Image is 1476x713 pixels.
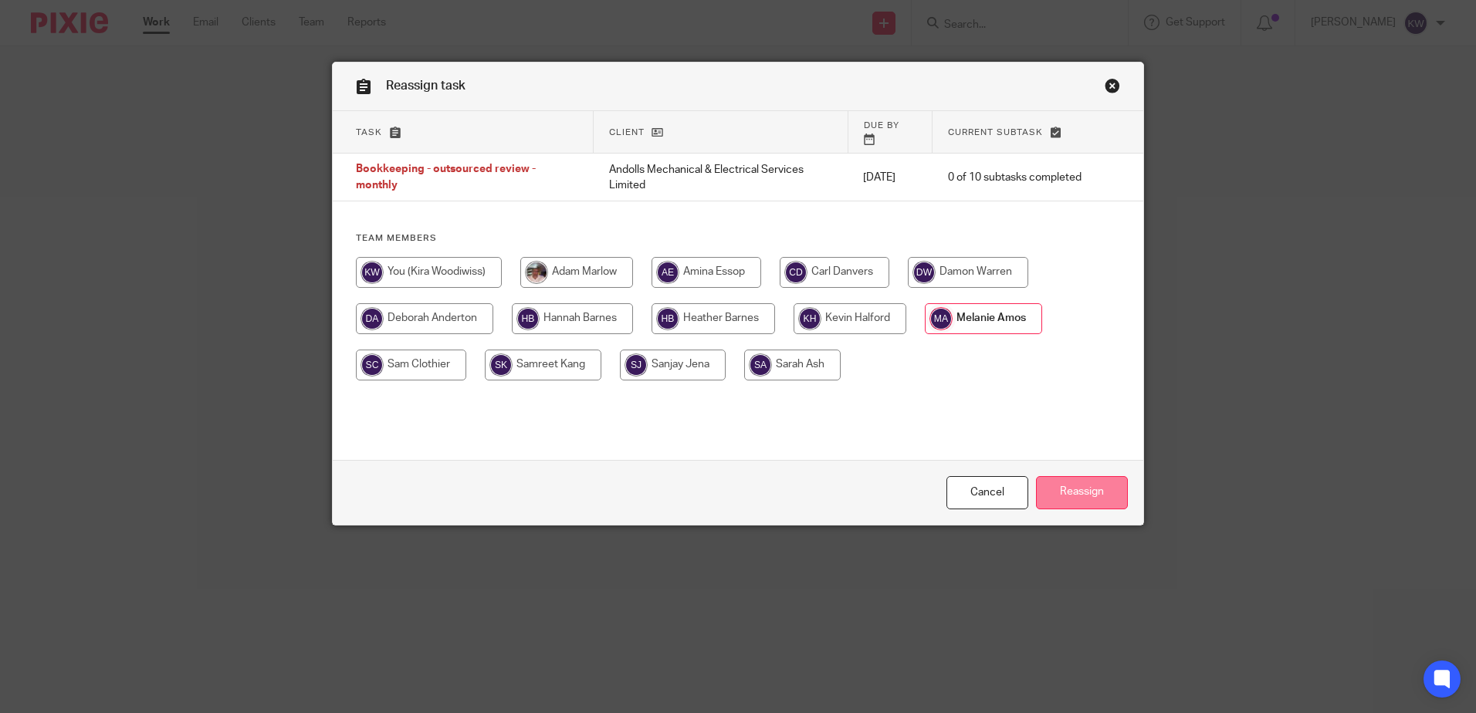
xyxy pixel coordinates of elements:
p: [DATE] [863,170,917,185]
span: Due by [864,121,899,130]
h4: Team members [356,232,1120,245]
span: Bookkeeping - outsourced review - monthly [356,164,536,191]
span: Client [609,128,645,137]
span: Reassign task [386,79,465,92]
a: Close this dialog window [1105,78,1120,99]
span: Current subtask [948,128,1043,137]
span: Task [356,128,382,137]
a: Close this dialog window [946,476,1028,509]
input: Reassign [1036,476,1128,509]
p: Andolls Mechanical & Electrical Services Limited [609,162,832,194]
td: 0 of 10 subtasks completed [933,154,1097,201]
